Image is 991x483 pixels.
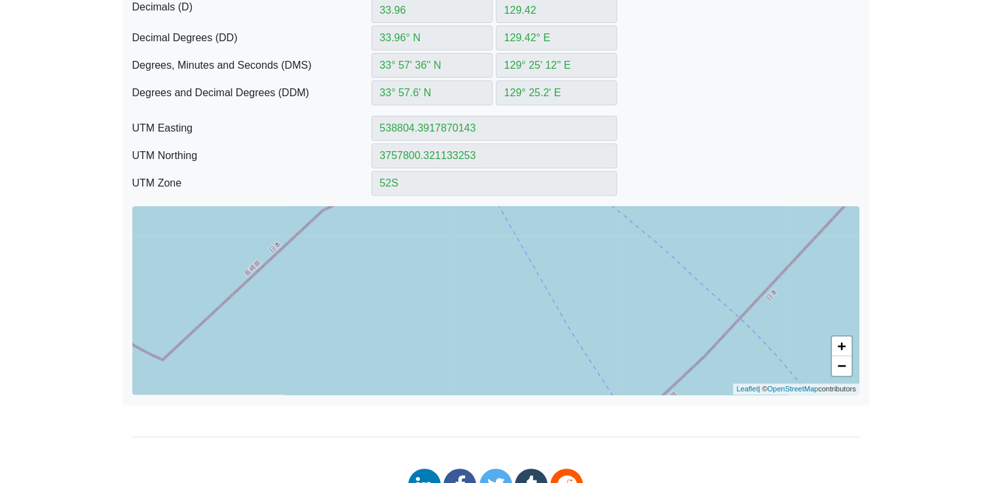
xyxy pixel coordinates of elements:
[132,85,371,101] span: Degrees and Decimal Degrees (DDM)
[832,356,851,376] a: Zoom out
[132,58,371,73] span: Degrees, Minutes and Seconds (DMS)
[767,385,818,393] a: OpenStreetMap
[122,171,371,196] label: UTM Zone
[122,143,371,168] label: UTM Northing
[132,30,371,46] span: Decimal Degrees (DD)
[832,336,851,356] a: Zoom in
[733,384,859,395] div: | © contributors
[122,116,371,141] label: UTM Easting
[736,385,758,393] a: Leaflet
